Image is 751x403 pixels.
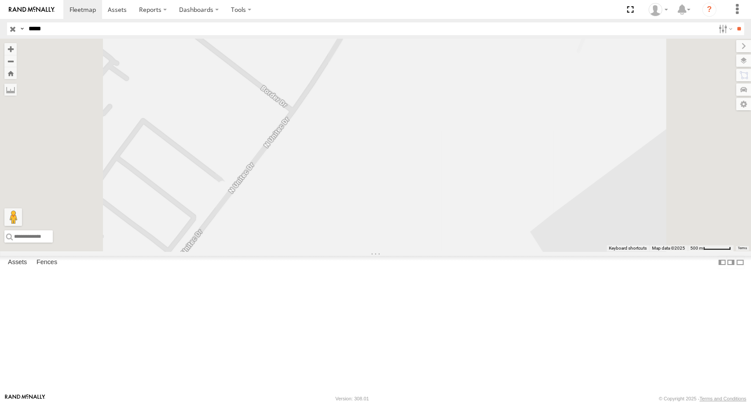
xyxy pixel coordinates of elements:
[718,256,726,269] label: Dock Summary Table to the Left
[715,22,734,35] label: Search Filter Options
[18,22,26,35] label: Search Query
[738,247,747,250] a: Terms (opens in new tab)
[652,246,685,251] span: Map data ©2025
[645,3,671,16] div: Juan Oropeza
[659,396,746,401] div: © Copyright 2025 -
[700,396,746,401] a: Terms and Conditions
[4,43,17,55] button: Zoom in
[736,256,744,269] label: Hide Summary Table
[4,67,17,79] button: Zoom Home
[4,208,22,226] button: Drag Pegman onto the map to open Street View
[690,246,703,251] span: 500 m
[688,245,733,251] button: Map Scale: 500 m per 59 pixels
[335,396,369,401] div: Version: 308.01
[9,7,55,13] img: rand-logo.svg
[4,256,31,269] label: Assets
[5,394,45,403] a: Visit our Website
[736,98,751,110] label: Map Settings
[4,55,17,67] button: Zoom out
[702,3,716,17] i: ?
[609,245,647,251] button: Keyboard shortcuts
[32,256,62,269] label: Fences
[726,256,735,269] label: Dock Summary Table to the Right
[4,84,17,96] label: Measure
